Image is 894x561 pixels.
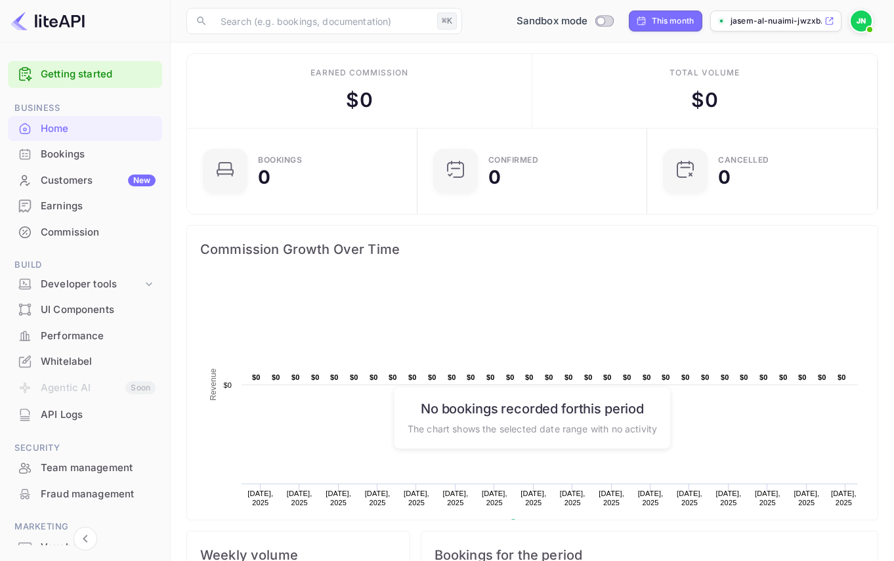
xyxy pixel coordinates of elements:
[488,168,501,186] div: 0
[41,199,156,214] div: Earnings
[525,373,534,381] text: $0
[506,373,515,381] text: $0
[623,373,631,381] text: $0
[41,173,156,188] div: Customers
[584,373,593,381] text: $0
[517,14,588,29] span: Sandbox mode
[467,373,475,381] text: $0
[8,101,162,115] span: Business
[41,487,156,502] div: Fraud management
[8,482,162,506] a: Fraud management
[223,381,232,389] text: $0
[428,373,436,381] text: $0
[545,373,553,381] text: $0
[851,10,872,31] img: Jasem AL Nuaimi
[8,116,162,140] a: Home
[408,373,417,381] text: $0
[311,373,320,381] text: $0
[408,400,657,416] h6: No bookings recorded for this period
[779,373,788,381] text: $0
[370,373,378,381] text: $0
[213,8,432,34] input: Search (e.g. bookings, documentation)
[838,373,846,381] text: $0
[8,455,162,480] a: Team management
[681,373,690,381] text: $0
[8,520,162,534] span: Marketing
[818,373,826,381] text: $0
[599,489,624,507] text: [DATE], 2025
[41,540,156,555] div: Vouchers
[718,168,731,186] div: 0
[8,402,162,428] div: API Logs
[41,121,156,136] div: Home
[252,373,261,381] text: $0
[8,402,162,426] a: API Logs
[408,421,657,435] p: The chart shows the selected date range with no activity
[8,220,162,244] a: Commission
[41,277,142,292] div: Developer tools
[41,67,156,82] a: Getting started
[511,14,618,29] div: Switch to Production mode
[291,373,300,381] text: $0
[486,373,495,381] text: $0
[8,323,162,349] div: Performance
[448,373,456,381] text: $0
[128,175,156,186] div: New
[404,489,429,507] text: [DATE], 2025
[662,373,670,381] text: $0
[346,85,372,115] div: $ 0
[247,489,273,507] text: [DATE], 2025
[272,373,280,381] text: $0
[8,349,162,375] div: Whitelabel
[8,194,162,219] div: Earnings
[670,67,740,79] div: Total volume
[41,302,156,318] div: UI Components
[8,168,162,192] a: CustomersNew
[560,489,585,507] text: [DATE], 2025
[8,323,162,348] a: Performance
[643,373,651,381] text: $0
[41,225,156,240] div: Commission
[41,354,156,369] div: Whitelabel
[8,455,162,481] div: Team management
[8,168,162,194] div: CustomersNew
[8,441,162,455] span: Security
[326,489,351,507] text: [DATE], 2025
[258,168,270,186] div: 0
[652,15,694,27] div: This month
[8,535,162,559] a: Vouchers
[638,489,664,507] text: [DATE], 2025
[794,489,819,507] text: [DATE], 2025
[310,67,408,79] div: Earned commission
[629,10,703,31] div: Click to change the date range period
[740,373,748,381] text: $0
[8,142,162,166] a: Bookings
[8,194,162,218] a: Earnings
[716,489,742,507] text: [DATE], 2025
[287,489,312,507] text: [DATE], 2025
[258,156,302,164] div: Bookings
[691,85,717,115] div: $ 0
[603,373,612,381] text: $0
[11,10,85,31] img: LiteAPI logo
[759,373,768,381] text: $0
[389,373,397,381] text: $0
[437,12,457,30] div: ⌘K
[209,368,218,400] text: Revenue
[330,373,339,381] text: $0
[200,239,864,260] span: Commission Growth Over Time
[41,407,156,423] div: API Logs
[74,527,97,551] button: Collapse navigation
[755,489,780,507] text: [DATE], 2025
[488,156,539,164] div: Confirmed
[522,519,555,528] text: Revenue
[564,373,573,381] text: $0
[8,116,162,142] div: Home
[731,15,822,27] p: jasem-al-nuaimi-jwzxb....
[41,461,156,476] div: Team management
[721,373,729,381] text: $0
[8,142,162,167] div: Bookings
[41,329,156,344] div: Performance
[521,489,546,507] text: [DATE], 2025
[718,156,769,164] div: CANCELLED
